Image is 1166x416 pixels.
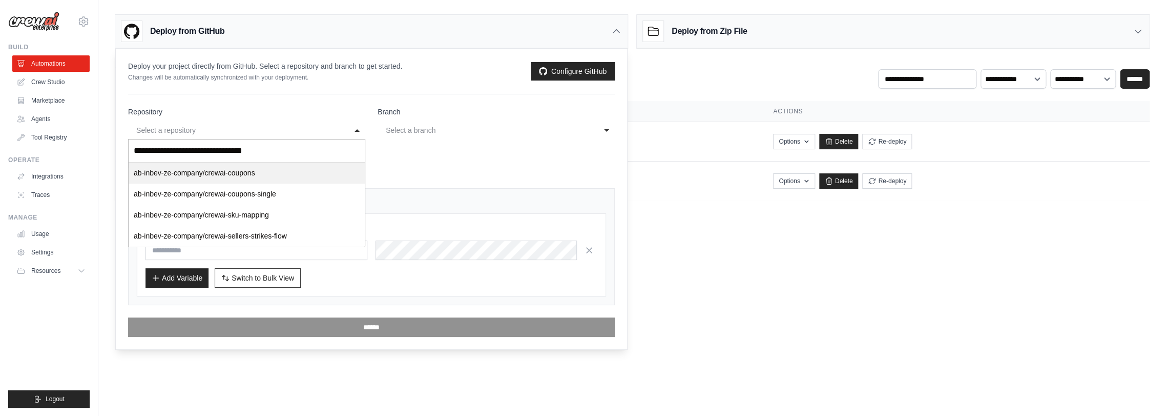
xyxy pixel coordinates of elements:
span: Logout [46,395,65,403]
img: GitHub Logo [121,21,142,42]
button: Options [773,134,815,149]
a: Integrations [12,168,90,185]
div: Operate [8,156,90,164]
div: Build [8,43,90,51]
th: Crew [115,101,335,122]
a: Tool Registry [12,129,90,146]
button: Switch to Bulk View [215,268,301,288]
a: Crew Studio [12,74,90,90]
div: ab-inbev-ze-company/crewai-coupons-single [129,184,365,205]
label: Branch [378,107,615,117]
button: Logout [8,390,90,408]
div: Widget de chat [1115,367,1166,416]
a: Automations [12,55,90,72]
div: Select a repository [136,124,337,136]
h3: Deploy from GitHub [150,25,224,37]
div: ab-inbev-ze-company/crewai-sellers-strikes-flow [129,226,365,247]
a: Delete [819,173,859,189]
span: Resources [31,267,60,275]
div: ab-inbev-ze-company/crewai-coupons [129,163,365,184]
h2: Automations Live [115,57,343,71]
p: Deploy your project directly from GitHub. Select a repository and branch to get started. [128,61,402,71]
th: Actions [761,101,1150,122]
button: Add Variable [145,268,209,288]
h4: Environment Variables [137,197,606,207]
a: Usage [12,226,90,242]
span: Switch to Bulk View [232,273,294,283]
a: Configure GitHub [531,62,615,81]
div: Select a branch [386,124,586,136]
input: Select a repository [129,140,365,163]
iframe: Chat Widget [1115,367,1166,416]
a: Delete [819,134,859,149]
img: Logo [8,12,59,31]
h3: Environment Variables [145,222,597,232]
div: Manage [8,213,90,222]
a: Settings [12,244,90,261]
button: Resources [12,263,90,279]
a: Marketplace [12,92,90,109]
div: ab-inbev-ze-company/crewai-sku-mapping [129,205,365,226]
button: Re-deploy [862,134,912,149]
h3: Deploy from Zip File [672,25,747,37]
th: Token [550,101,761,122]
button: Options [773,173,815,189]
a: Traces [12,187,90,203]
p: Changes will be automatically synchronized with your deployment. [128,73,402,82]
a: Agents [12,111,90,127]
button: Re-deploy [862,173,912,189]
label: Repository [128,107,365,117]
p: Manage and monitor your active crew automations from this dashboard. [115,71,343,82]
